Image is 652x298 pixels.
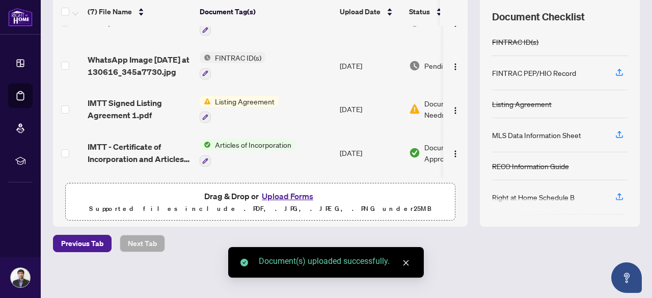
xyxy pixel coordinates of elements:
span: IMTT Signed Listing Agreement 1.pdf [88,97,192,121]
div: RECO Information Guide [492,160,569,172]
img: Document Status [409,147,420,158]
div: MLS Data Information Sheet [492,129,581,141]
span: Articles of Incorporation [211,139,295,150]
img: logo [8,8,33,26]
img: Document Status [409,60,420,71]
span: close [402,259,410,266]
div: Document(s) uploaded successfully. [259,255,412,267]
button: Previous Tab [53,235,112,252]
button: Open asap [611,262,642,293]
p: Supported files include .PDF, .JPG, .JPEG, .PNG under 25 MB [72,203,449,215]
img: Status Icon [200,52,211,63]
button: Status IconArticles of Incorporation [200,139,295,167]
td: [DATE] [336,44,405,88]
span: Document Approved [424,142,487,164]
div: Right at Home Schedule B [492,192,575,203]
td: [DATE] [336,88,405,131]
a: Close [400,257,412,268]
span: check-circle [240,259,248,266]
span: Document Checklist [492,10,585,24]
span: FINTRAC ID(s) [211,52,265,63]
span: Upload Date [340,6,381,17]
span: (7) File Name [88,6,132,17]
img: Document Status [409,103,420,115]
td: [DATE] [336,175,405,219]
div: FINTRAC ID(s) [492,36,538,47]
span: Drag & Drop orUpload FormsSupported files include .PDF, .JPG, .JPEG, .PNG under25MB [66,183,455,221]
td: [DATE] [336,131,405,175]
img: Logo [451,106,459,115]
img: Logo [451,150,459,158]
span: IMTT - Certificate of Incorporation and Articles of Incorporation.pdf [88,141,192,165]
button: Status IconFINTRAC ID(s) [200,52,265,79]
button: Upload Forms [259,189,316,203]
button: Logo [447,101,464,117]
span: Previous Tab [61,235,103,252]
img: Profile Icon [11,268,30,287]
span: Listing Agreement [211,96,279,107]
img: Status Icon [200,139,211,150]
div: FINTRAC PEP/HIO Record [492,67,576,78]
button: Logo [447,145,464,161]
img: Status Icon [200,96,211,107]
button: Next Tab [120,235,165,252]
span: Document Needs Work [424,98,477,120]
div: Listing Agreement [492,98,552,110]
img: Logo [451,63,459,71]
span: Status [409,6,430,17]
span: Drag & Drop or [204,189,316,203]
button: Logo [447,58,464,74]
span: Pending Review [424,60,475,71]
button: Status IconListing Agreement [200,96,279,123]
span: WhatsApp Image [DATE] at 130616_345a7730.jpg [88,53,192,78]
